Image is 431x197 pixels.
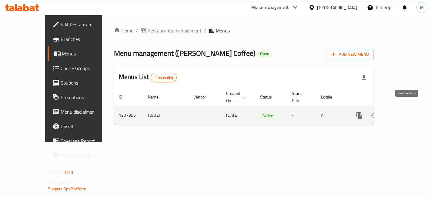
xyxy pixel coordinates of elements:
a: Home [114,27,133,34]
span: Status [260,93,280,101]
span: Promotions [61,94,112,101]
span: Vendor [193,93,214,101]
span: Open [258,51,272,56]
span: Locale [321,93,340,101]
span: Menus [216,27,230,34]
span: Choice Groups [61,65,112,72]
a: Coupons [48,75,117,90]
li: / [136,27,138,34]
span: Start Date [292,90,309,104]
td: [DATE] [143,106,189,125]
a: Support.OpsPlatform [48,185,87,193]
a: Choice Groups [48,61,117,75]
h2: Menus List [119,72,177,82]
span: Coverage Report [61,137,112,145]
nav: breadcrumb [114,27,374,34]
td: 1307856 [114,106,143,125]
a: Menu disclaimer [48,105,117,119]
div: [GEOGRAPHIC_DATA] [317,4,357,11]
button: Add New Menu [327,49,374,60]
span: Active [260,112,276,119]
span: Name [148,93,166,101]
a: Menus [48,46,117,61]
span: Branches [61,35,112,43]
span: Edit Restaurant [61,21,112,28]
span: M [420,4,424,11]
a: Edit Restaurant [48,17,117,32]
td: All [316,106,347,125]
span: [DATE] [226,111,239,119]
a: Branches [48,32,117,46]
span: Upsell [61,123,112,130]
div: Menu-management [252,4,289,11]
span: Menu disclaimer [61,108,112,115]
span: 1.0.0 [64,169,73,176]
a: Coverage Report [48,134,117,148]
span: Created On [226,90,248,104]
li: / [204,27,206,34]
table: enhanced table [114,88,415,125]
a: Upsell [48,119,117,134]
span: Menu management ( [PERSON_NAME] Coffee ) [114,46,255,60]
th: Actions [347,88,415,106]
span: 1 record(s) [151,75,177,81]
span: Get support on: [48,179,76,187]
td: - [287,106,316,125]
a: Restaurants management [140,27,202,34]
span: Restaurants management [148,27,202,34]
span: Coupons [61,79,112,86]
button: more [352,108,367,123]
div: Open [258,50,272,58]
span: ID [119,93,130,101]
span: Menus [62,50,112,57]
span: Add New Menu [332,51,369,58]
div: Total records count [151,73,177,82]
span: Version: [48,169,63,176]
button: Change Status [367,108,381,123]
div: Export file [357,70,371,85]
a: Promotions [48,90,117,105]
a: Grocery Checklist [48,148,117,163]
span: Grocery Checklist [61,152,112,159]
